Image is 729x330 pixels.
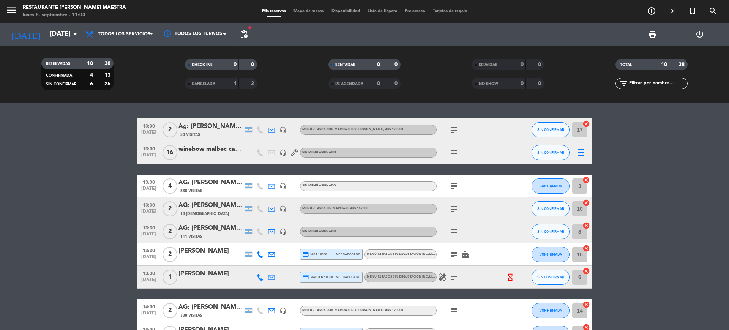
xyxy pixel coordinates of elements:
strong: 0 [538,62,543,67]
i: subject [449,250,458,259]
i: subject [449,273,458,282]
span: CANCELADA [192,82,215,86]
strong: 0 [521,81,524,86]
span: Menú 7 pasos sin maridaje [302,207,368,210]
i: credit_card [302,251,309,258]
div: AG: [PERSON_NAME] X 4 / MENDOZA WINE CAMP [178,178,243,188]
input: Filtrar por nombre... [628,79,687,88]
span: 338 Visitas [180,313,202,319]
span: [DATE] [139,311,158,319]
strong: 0 [394,81,399,86]
span: pending_actions [239,30,248,39]
i: subject [449,306,458,315]
i: arrow_drop_down [71,30,80,39]
button: CONFIRMADA [532,178,570,194]
strong: 0 [234,62,237,67]
span: , ARS 157800 [349,207,368,210]
span: CHECK INS [192,63,213,67]
i: headset_mic [279,307,286,314]
span: SIN CONFIRMAR [537,207,564,211]
span: 50 Visitas [180,132,200,138]
span: 2 [163,303,177,318]
div: lunes 8. septiembre - 11:03 [23,11,126,19]
i: headset_mic [279,126,286,133]
span: Menú 12 pasos sin degustación incluída [367,253,456,256]
i: cancel [582,176,590,184]
strong: 10 [87,61,93,66]
strong: 0 [394,62,399,67]
button: SIN CONFIRMAR [532,122,570,137]
div: LOG OUT [676,23,723,46]
strong: 0 [377,81,380,86]
strong: 0 [538,81,543,86]
i: [DATE] [6,26,46,43]
span: Tarjetas de regalo [429,9,471,13]
strong: 38 [104,61,112,66]
span: 13:30 [139,223,158,232]
strong: 0 [251,62,256,67]
span: 13:30 [139,268,158,277]
strong: 25 [104,81,112,87]
span: , ARS 190000 [383,309,403,312]
span: mercadopago [336,252,360,257]
span: NO SHOW [479,82,498,86]
span: 13 [DEMOGRAPHIC_DATA] [180,211,229,217]
span: Sin menú asignado [302,230,336,233]
span: SIN CONFIRMAR [537,275,564,279]
i: headset_mic [279,183,286,189]
i: subject [449,148,458,157]
span: 13:00 [139,144,158,153]
strong: 10 [661,62,667,67]
span: 16 [163,145,177,160]
button: SIN CONFIRMAR [532,270,570,285]
span: Todos los servicios [98,32,150,37]
i: power_settings_new [695,30,704,39]
span: SIN CONFIRMAR [46,82,76,86]
span: 13:30 [139,246,158,254]
span: CONFIRMADA [540,252,562,256]
span: Lista de Espera [364,9,401,13]
span: [DATE] [139,277,158,286]
button: SIN CONFIRMAR [532,224,570,239]
div: Ag: [PERSON_NAME] DOS SANTOS X 2 / SUNTRIP [178,122,243,131]
span: fiber_manual_record [248,25,252,30]
span: TOTAL [620,63,632,67]
strong: 2 [251,81,256,86]
span: RESERVADAS [46,62,70,66]
i: cake [461,250,470,259]
span: Pre-acceso [401,9,429,13]
span: 14:00 [139,302,158,311]
strong: 1 [234,81,237,86]
span: SERVIDAS [479,63,497,67]
strong: 13 [104,73,112,78]
i: add_circle_outline [647,6,656,16]
span: [DATE] [139,232,158,240]
i: filter_list [619,79,628,88]
span: [DATE] [139,254,158,263]
span: 338 Visitas [180,188,202,194]
span: mercadopago [336,275,360,279]
span: Disponibilidad [328,9,364,13]
span: 13:30 [139,177,158,186]
span: Mapa de mesas [290,9,328,13]
i: headset_mic [279,149,286,156]
span: Menú 12 pasos sin degustación incluída [367,275,456,278]
button: SIN CONFIRMAR [532,201,570,216]
div: [PERSON_NAME] [178,269,243,279]
i: hourglass_empty [506,273,514,281]
i: subject [449,125,458,134]
i: subject [449,204,458,213]
span: CONFIRMADA [46,74,72,77]
div: AG: [PERSON_NAME] X2 / NOSSA [178,223,243,233]
i: headset_mic [279,228,286,235]
span: Sin menú asignado [302,151,336,154]
div: AG: [PERSON_NAME] X2/ MENDOZA WINE CAMP [178,302,243,312]
i: cancel [582,120,590,128]
button: CONFIRMADA [532,303,570,318]
i: turned_in_not [688,6,697,16]
span: SENTADAS [335,63,355,67]
span: , ARS 190000 [383,128,403,131]
span: SIN CONFIRMAR [537,229,564,234]
span: 13:30 [139,200,158,209]
div: [PERSON_NAME] [178,246,243,256]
